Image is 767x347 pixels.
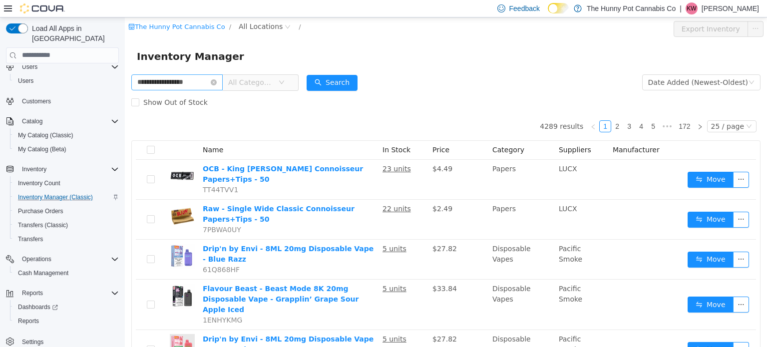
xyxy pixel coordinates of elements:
[488,128,535,136] span: Manufacturer
[258,187,286,195] u: 22 units
[550,103,569,115] li: 172
[14,129,77,141] a: My Catalog (Classic)
[22,289,43,297] span: Reports
[14,315,43,327] a: Reports
[623,3,639,19] button: icon: ellipsis
[475,103,486,114] a: 1
[2,252,123,266] button: Operations
[14,143,119,155] span: My Catalog (Beta)
[434,267,457,286] span: Pacific Smoke
[18,115,46,127] button: Catalog
[586,103,619,114] div: 25 / page
[549,3,623,19] button: Export Inventory
[18,61,119,73] span: Users
[10,300,123,314] a: Dashboards
[624,62,630,69] i: icon: down
[10,266,123,280] button: Cash Management
[434,128,466,136] span: Suppliers
[434,187,452,195] span: LUCX
[18,77,33,85] span: Users
[308,128,325,136] span: Price
[14,143,70,155] a: My Catalog (Beta)
[702,2,759,14] p: [PERSON_NAME]
[18,95,119,107] span: Customers
[78,187,230,206] a: Raw - Single Wide Classic Connoisseur Papers+Tips - 50
[608,279,624,295] button: icon: ellipsis
[14,75,119,87] span: Users
[510,103,522,115] li: 4
[563,234,609,250] button: icon: swapMove
[14,233,47,245] a: Transfers
[2,162,123,176] button: Inventory
[587,2,676,14] p: The Hunny Pot Cannabis Co
[18,269,68,277] span: Cash Management
[18,235,43,243] span: Transfers
[78,248,115,256] span: 61Q868HF
[10,314,123,328] button: Reports
[509,3,540,13] span: Feedback
[258,147,286,155] u: 23 units
[45,266,70,291] img: Flavour Beast - Beast Mode 8K 20mg Disposable Vape - Grapplin’ Grape Sour Apple Iced hero shot
[608,234,624,250] button: icon: ellipsis
[258,267,282,275] u: 5 units
[608,194,624,210] button: icon: ellipsis
[174,5,176,13] span: /
[114,3,158,14] span: All Locations
[154,62,160,69] i: icon: down
[78,128,98,136] span: Name
[2,286,123,300] button: Reports
[10,142,123,156] button: My Catalog (Beta)
[14,219,72,231] a: Transfers (Classic)
[14,75,37,87] a: Users
[499,103,510,114] a: 3
[18,253,55,265] button: Operations
[14,191,119,203] span: Inventory Manager (Classic)
[434,227,457,246] span: Pacific Smoke
[523,103,534,114] a: 5
[14,205,119,217] span: Purchase Orders
[563,325,609,341] button: icon: swapMove
[10,176,123,190] button: Inventory Count
[18,95,55,107] a: Customers
[563,279,609,295] button: icon: swapMove
[3,5,100,13] a: icon: shopThe Hunny Pot Cannabis Co
[22,165,46,173] span: Inventory
[18,207,63,215] span: Purchase Orders
[523,57,623,72] div: Date Added (Newest-Oldest)
[86,62,92,68] i: icon: close-circle
[364,262,430,313] td: Disposable Vapes
[551,103,568,114] a: 172
[14,267,72,279] a: Cash Management
[487,103,498,114] a: 2
[462,103,474,115] li: Previous Page
[10,128,123,142] button: My Catalog (Classic)
[14,219,119,231] span: Transfers (Classic)
[103,60,149,70] span: All Categories
[3,6,10,12] i: icon: shop
[22,97,51,105] span: Customers
[465,106,471,112] i: icon: left
[18,145,66,153] span: My Catalog (Beta)
[14,267,119,279] span: Cash Management
[608,325,624,341] button: icon: ellipsis
[18,193,93,201] span: Inventory Manager (Classic)
[569,103,581,115] li: Next Page
[45,186,70,211] img: Raw - Single Wide Classic Connoisseur Papers+Tips - 50 hero shot
[548,3,569,13] input: Dark Mode
[308,147,328,155] span: $4.49
[511,103,522,114] a: 4
[78,318,249,336] a: Drip'n by Envi - 8ML 20mg Disposable Vape - Watermelona CG
[563,154,609,170] button: icon: swapMove
[534,103,550,115] li: Next 5 Pages
[498,103,510,115] li: 3
[18,303,58,311] span: Dashboards
[78,147,238,166] a: OCB - King [PERSON_NAME] Connoisseur Papers+Tips - 50
[18,163,119,175] span: Inventory
[14,81,87,89] span: Show Out of Stock
[680,2,682,14] p: |
[78,168,113,176] span: TT44TVV1
[10,74,123,88] button: Users
[22,63,37,71] span: Users
[22,255,51,263] span: Operations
